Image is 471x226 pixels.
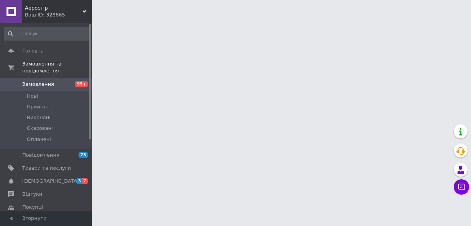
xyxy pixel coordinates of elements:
[22,61,92,74] span: Замовлення та повідомлення
[22,152,59,159] span: Повідомлення
[79,152,88,158] span: 73
[27,125,53,132] span: Скасовані
[22,204,43,211] span: Покупці
[454,179,469,195] button: Чат з покупцем
[4,27,90,41] input: Пошук
[25,5,82,11] span: Аеростір
[27,103,51,110] span: Прийняті
[25,11,92,18] div: Ваш ID: 328665
[82,178,88,184] span: 7
[27,136,51,143] span: Оплачені
[22,165,71,172] span: Товари та послуги
[27,93,38,100] span: Нові
[75,81,88,87] span: 99+
[22,47,44,54] span: Головна
[22,81,54,88] span: Замовлення
[27,114,51,121] span: Виконані
[76,178,82,184] span: 3
[22,191,42,198] span: Відгуки
[22,178,79,185] span: [DEMOGRAPHIC_DATA]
